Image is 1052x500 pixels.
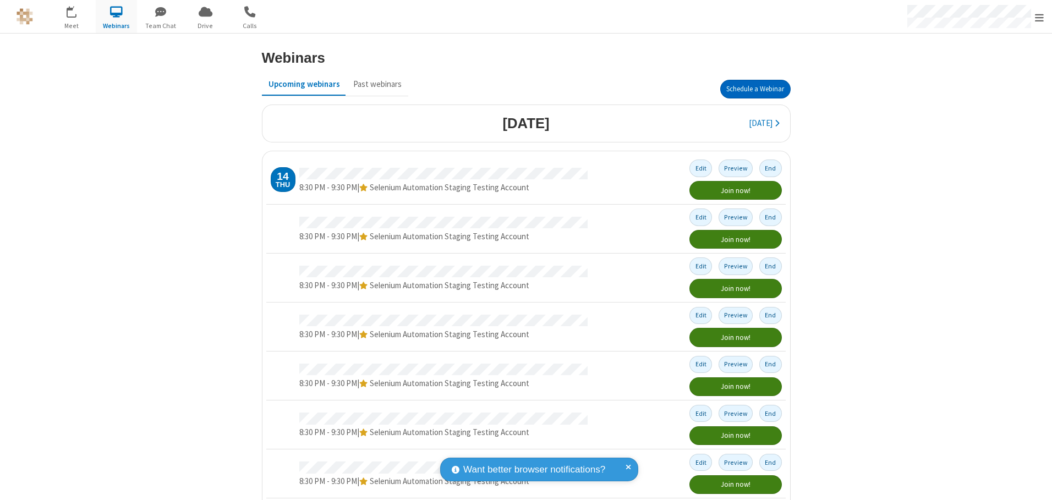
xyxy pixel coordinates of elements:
[719,405,753,422] button: Preview
[299,329,357,339] span: 8:30 PM - 9:30 PM
[759,356,782,373] button: End
[759,208,782,226] button: End
[299,230,588,243] div: |
[299,427,357,437] span: 8:30 PM - 9:30 PM
[719,454,753,471] button: Preview
[370,427,529,437] span: Selenium Automation Staging Testing Account
[689,257,712,274] button: Edit
[689,405,712,422] button: Edit
[262,74,347,95] button: Upcoming webinars
[720,80,791,98] button: Schedule a Webinar
[299,182,357,193] span: 8:30 PM - 9:30 PM
[759,307,782,324] button: End
[370,378,529,388] span: Selenium Automation Staging Testing Account
[229,21,271,31] span: Calls
[299,182,588,194] div: |
[277,171,288,182] div: 14
[347,74,408,95] button: Past webinars
[759,405,782,422] button: End
[96,21,137,31] span: Webinars
[73,6,83,14] div: 11
[689,356,712,373] button: Edit
[262,50,325,65] h3: Webinars
[370,182,529,193] span: Selenium Automation Staging Testing Account
[370,231,529,241] span: Selenium Automation Staging Testing Account
[17,8,33,25] img: QA Selenium DO NOT DELETE OR CHANGE
[51,21,92,31] span: Meet
[689,307,712,324] button: Edit
[299,377,588,390] div: |
[742,113,786,134] button: [DATE]
[689,160,712,177] button: Edit
[689,426,781,445] button: Join now!
[299,426,588,439] div: |
[689,230,781,249] button: Join now!
[759,257,782,274] button: End
[689,279,781,298] button: Join now!
[299,279,588,292] div: |
[759,454,782,471] button: End
[719,257,753,274] button: Preview
[689,181,781,200] button: Join now!
[463,463,605,477] span: Want better browser notifications?
[299,476,357,486] span: 8:30 PM - 9:30 PM
[719,160,753,177] button: Preview
[299,378,357,388] span: 8:30 PM - 9:30 PM
[719,208,753,226] button: Preview
[502,116,549,131] h3: [DATE]
[299,328,588,341] div: |
[299,280,357,290] span: 8:30 PM - 9:30 PM
[370,329,529,339] span: Selenium Automation Staging Testing Account
[719,356,753,373] button: Preview
[299,475,588,488] div: |
[276,182,290,189] div: Thu
[759,160,782,177] button: End
[689,377,781,396] button: Join now!
[140,21,182,31] span: Team Chat
[719,307,753,324] button: Preview
[271,167,295,192] div: Thursday, August 14, 2025 8:30 PM
[299,231,357,241] span: 8:30 PM - 9:30 PM
[689,475,781,494] button: Join now!
[749,118,772,128] span: [DATE]
[370,280,529,290] span: Selenium Automation Staging Testing Account
[185,21,226,31] span: Drive
[370,476,529,486] span: Selenium Automation Staging Testing Account
[689,208,712,226] button: Edit
[689,454,712,471] button: Edit
[689,328,781,347] button: Join now!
